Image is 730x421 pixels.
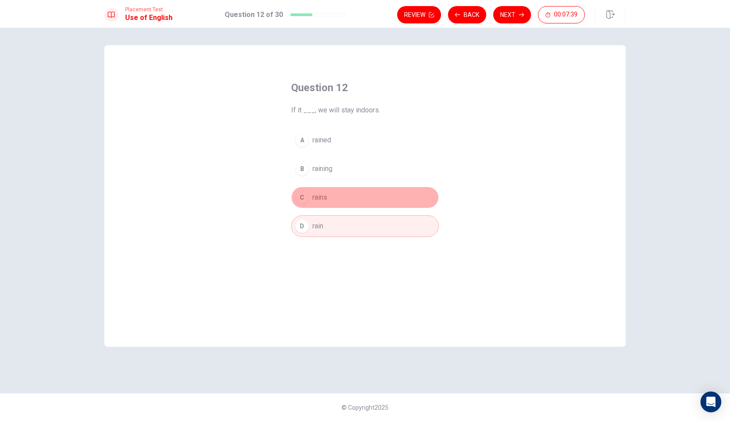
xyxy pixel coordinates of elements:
[225,10,283,20] h1: Question 12 of 30
[312,221,323,231] span: rain
[538,6,585,23] button: 00:07:39
[291,215,439,237] button: Drain
[554,11,577,18] span: 00:07:39
[312,135,331,145] span: rained
[295,219,309,233] div: D
[291,105,439,115] span: If it ___, we will stay indoors.
[291,187,439,208] button: Crains
[448,6,486,23] button: Back
[397,6,441,23] button: Review
[125,7,173,13] span: Placement Test
[312,192,327,203] span: rains
[291,158,439,180] button: Braining
[291,81,439,95] h4: Question 12
[312,164,332,174] span: raining
[295,133,309,147] div: A
[125,13,173,23] h1: Use of English
[295,162,309,176] div: B
[493,6,531,23] button: Next
[291,129,439,151] button: Arained
[295,191,309,204] div: C
[700,391,721,412] div: Open Intercom Messenger
[342,404,388,411] span: © Copyright 2025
